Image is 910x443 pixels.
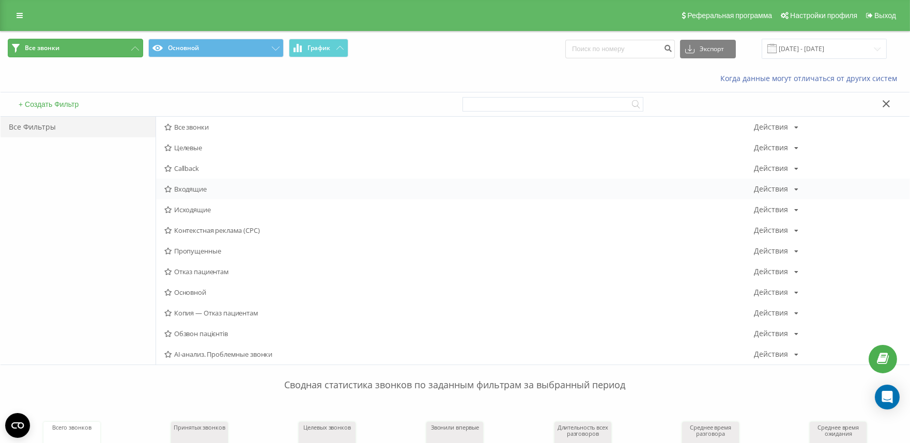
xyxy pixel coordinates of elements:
span: Копия — Отказ пациентам [164,309,754,317]
div: Действия [754,309,788,317]
div: Действия [754,144,788,151]
span: Все звонки [25,44,59,52]
button: Закрыть [879,99,894,110]
div: Open Intercom Messenger [875,385,900,409]
input: Поиск по номеру [565,40,675,58]
button: + Создать Фильтр [16,100,82,109]
span: Настройки профиля [790,11,857,20]
div: Действия [754,351,788,358]
span: График [308,44,331,52]
span: Входящие [164,185,754,193]
span: Реферальная программа [687,11,772,20]
button: График [289,39,348,57]
div: Действия [754,123,788,131]
p: Сводная статистика звонков по заданным фильтрам за выбранный период [8,358,902,392]
span: Callback [164,165,754,172]
div: Действия [754,206,788,213]
button: Основной [148,39,284,57]
span: Основной [164,289,754,296]
div: Действия [754,330,788,337]
div: Действия [754,165,788,172]
div: Действия [754,289,788,296]
span: Целевые [164,144,754,151]
span: Пропущенные [164,247,754,255]
div: Все Фильтры [1,117,156,137]
span: Отказ пациентам [164,268,754,275]
div: Действия [754,185,788,193]
span: Выход [874,11,896,20]
button: Open CMP widget [5,413,30,438]
div: Действия [754,247,788,255]
div: Действия [754,227,788,234]
button: Экспорт [680,40,736,58]
button: Все звонки [8,39,143,57]
span: Контекстная реклама (CPC) [164,227,754,234]
a: Когда данные могут отличаться от других систем [720,73,902,83]
span: Обзвон пацієнтів [164,330,754,337]
div: Действия [754,268,788,275]
span: Все звонки [164,123,754,131]
span: AI-анализ. Проблемные звонки [164,351,754,358]
span: Исходящие [164,206,754,213]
